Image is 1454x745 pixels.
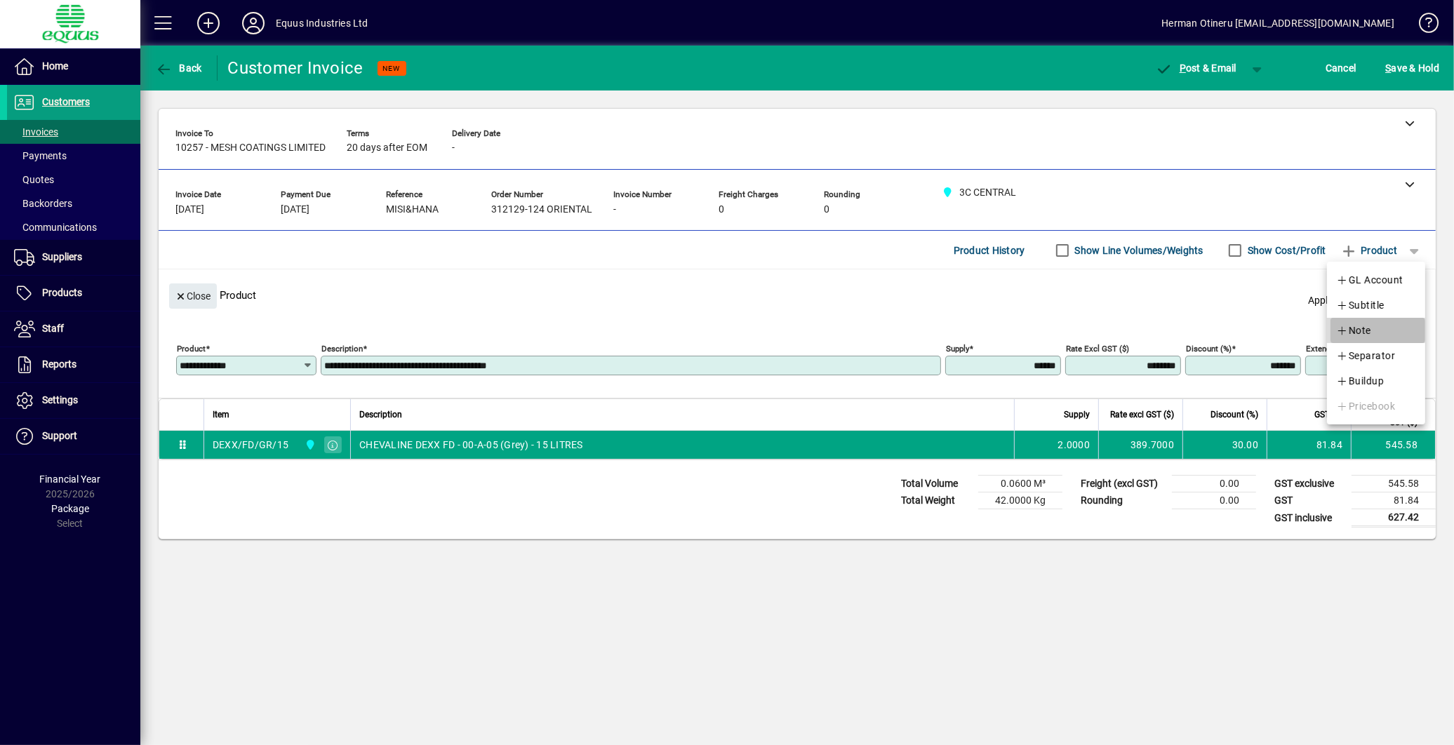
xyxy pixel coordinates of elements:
span: Subtitle [1336,297,1385,314]
span: Separator [1336,347,1395,364]
button: Note [1327,318,1425,343]
button: Separator [1327,343,1425,368]
span: GL Account [1336,271,1403,288]
span: Buildup [1336,372,1384,389]
button: Pricebook [1327,394,1425,419]
button: Subtitle [1327,293,1425,318]
button: GL Account [1327,267,1425,293]
button: Buildup [1327,368,1425,394]
span: Pricebook [1336,398,1395,415]
span: Note [1336,322,1371,339]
